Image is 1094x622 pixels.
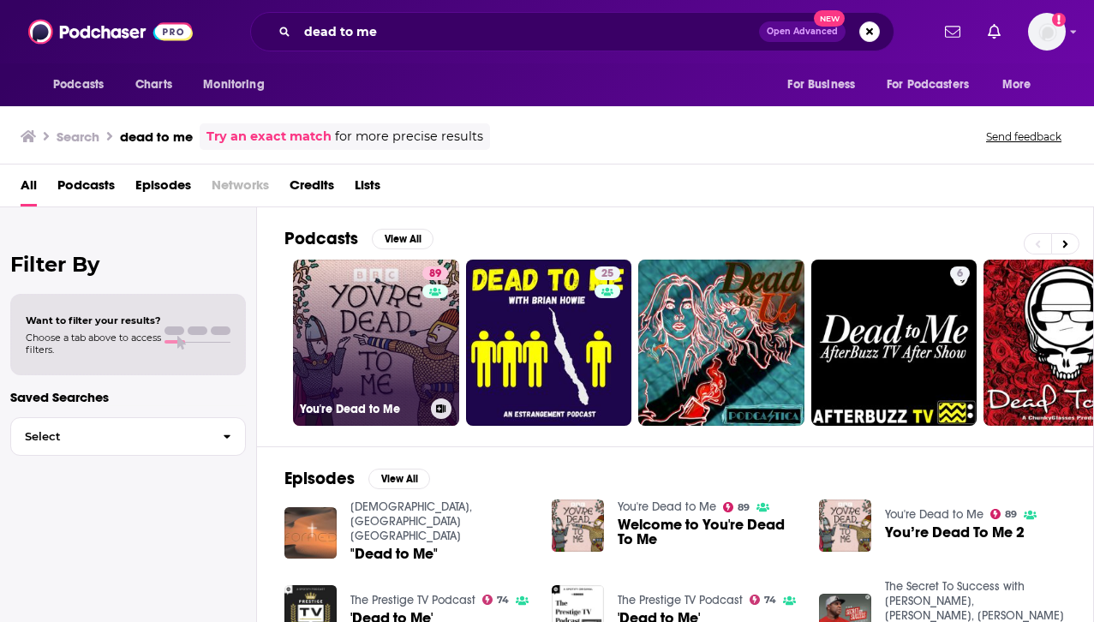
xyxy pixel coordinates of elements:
[885,525,1025,540] a: You’re Dead To Me 2
[950,266,970,280] a: 6
[57,171,115,206] a: Podcasts
[466,260,632,426] a: 25
[191,69,286,101] button: open menu
[372,229,433,249] button: View All
[300,402,424,416] h3: You're Dead to Me
[787,73,855,97] span: For Business
[957,266,963,283] span: 6
[618,517,798,547] a: Welcome to You're Dead To Me
[552,499,604,552] img: Welcome to You're Dead To Me
[355,171,380,206] a: Lists
[990,509,1018,519] a: 89
[775,69,876,101] button: open menu
[723,502,750,512] a: 89
[482,595,510,605] a: 74
[1005,511,1017,518] span: 89
[1028,13,1066,51] img: User Profile
[206,127,332,147] a: Try an exact match
[26,332,161,356] span: Choose a tab above to access filters.
[885,507,983,522] a: You're Dead to Me
[595,266,620,280] a: 25
[212,171,269,206] span: Networks
[10,252,246,277] h2: Filter By
[1028,13,1066,51] span: Logged in as julietmartinBBC
[335,127,483,147] span: for more precise results
[57,129,99,145] h3: Search
[887,73,969,97] span: For Podcasters
[990,69,1053,101] button: open menu
[1002,73,1031,97] span: More
[135,171,191,206] a: Episodes
[120,129,193,145] h3: dead to me
[297,18,759,45] input: Search podcasts, credits, & more...
[26,314,161,326] span: Want to filter your results?
[981,129,1067,144] button: Send feedback
[284,468,430,489] a: EpisodesView All
[284,228,433,249] a: PodcastsView All
[250,12,894,51] div: Search podcasts, credits, & more...
[429,266,441,283] span: 89
[10,417,246,456] button: Select
[350,499,472,543] a: Central Community Church, Seattle WA
[814,10,845,27] span: New
[1052,13,1066,27] svg: Add a profile image
[11,431,209,442] span: Select
[284,507,337,559] img: "Dead to Me"
[876,69,994,101] button: open menu
[819,499,871,552] img: You’re Dead To Me 2
[618,499,716,514] a: You're Dead to Me
[497,596,509,604] span: 74
[350,593,475,607] a: The Prestige TV Podcast
[10,389,246,405] p: Saved Searches
[1028,13,1066,51] button: Show profile menu
[290,171,334,206] a: Credits
[618,593,743,607] a: The Prestige TV Podcast
[368,469,430,489] button: View All
[41,69,126,101] button: open menu
[811,260,977,426] a: 6
[124,69,182,101] a: Charts
[350,547,438,561] a: "Dead to Me"
[293,260,459,426] a: 89You're Dead to Me
[284,228,358,249] h2: Podcasts
[284,468,355,489] h2: Episodes
[764,596,776,604] span: 74
[767,27,838,36] span: Open Advanced
[28,15,193,48] img: Podchaser - Follow, Share and Rate Podcasts
[981,17,1007,46] a: Show notifications dropdown
[203,73,264,97] span: Monitoring
[135,73,172,97] span: Charts
[750,595,777,605] a: 74
[53,73,104,97] span: Podcasts
[601,266,613,283] span: 25
[938,17,967,46] a: Show notifications dropdown
[422,266,448,280] a: 89
[759,21,846,42] button: Open AdvancedNew
[21,171,37,206] a: All
[738,504,750,511] span: 89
